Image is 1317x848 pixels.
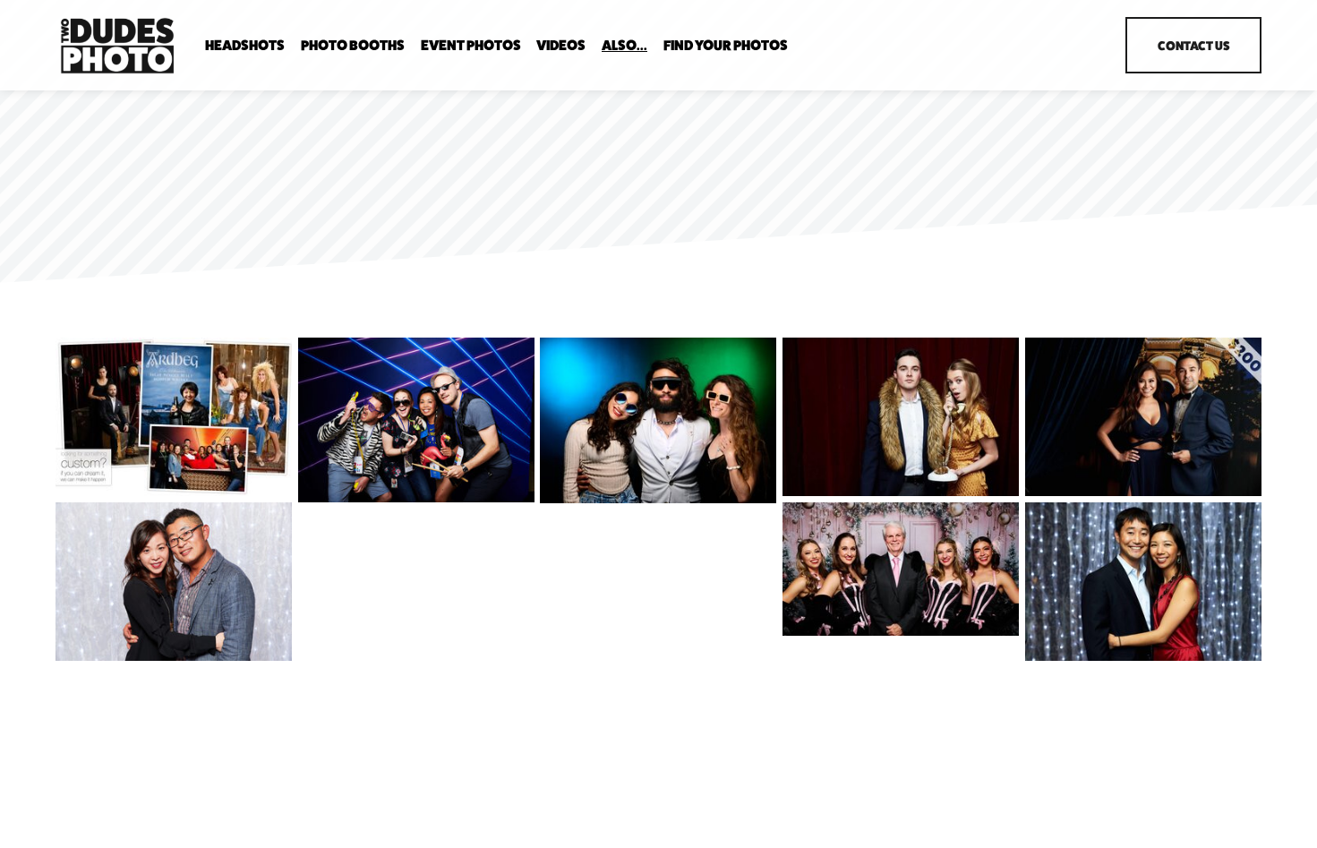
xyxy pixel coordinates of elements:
img: Twinkle Curtain (Copy) [56,502,294,661]
img: Twinkle Curtains Dark (Copy) [1025,502,1263,661]
span: Also... [602,39,647,53]
img: red velvet curtains (Copy) [783,338,1021,496]
img: Two Dudes Photo | Headshots, Portraits &amp; Photo Booths [56,13,179,78]
a: Event Photos [421,38,521,55]
a: Contact Us [1125,17,1261,73]
span: Find Your Photos [663,39,788,53]
a: folder dropdown [602,38,647,55]
span: Photo Booths [301,39,405,53]
a: Videos [536,38,586,55]
a: folder dropdown [663,38,788,55]
img: custom design | aq (Copy) [56,338,294,496]
img: SEAMLESS-PURPLEREDORANGE6.jpg [540,338,777,503]
a: folder dropdown [205,38,285,55]
img: 241214_Wall&CeilingAllianceHolidayParty9164_Cover.jpg [783,502,1019,636]
span: Headshots [205,39,285,53]
a: folder dropdown [301,38,405,55]
img: 190529_GoogleEnablement_80sBooth_0075.jpg [298,338,534,502]
img: Curtain + Custom Backdrop (Copy) [1025,338,1263,496]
